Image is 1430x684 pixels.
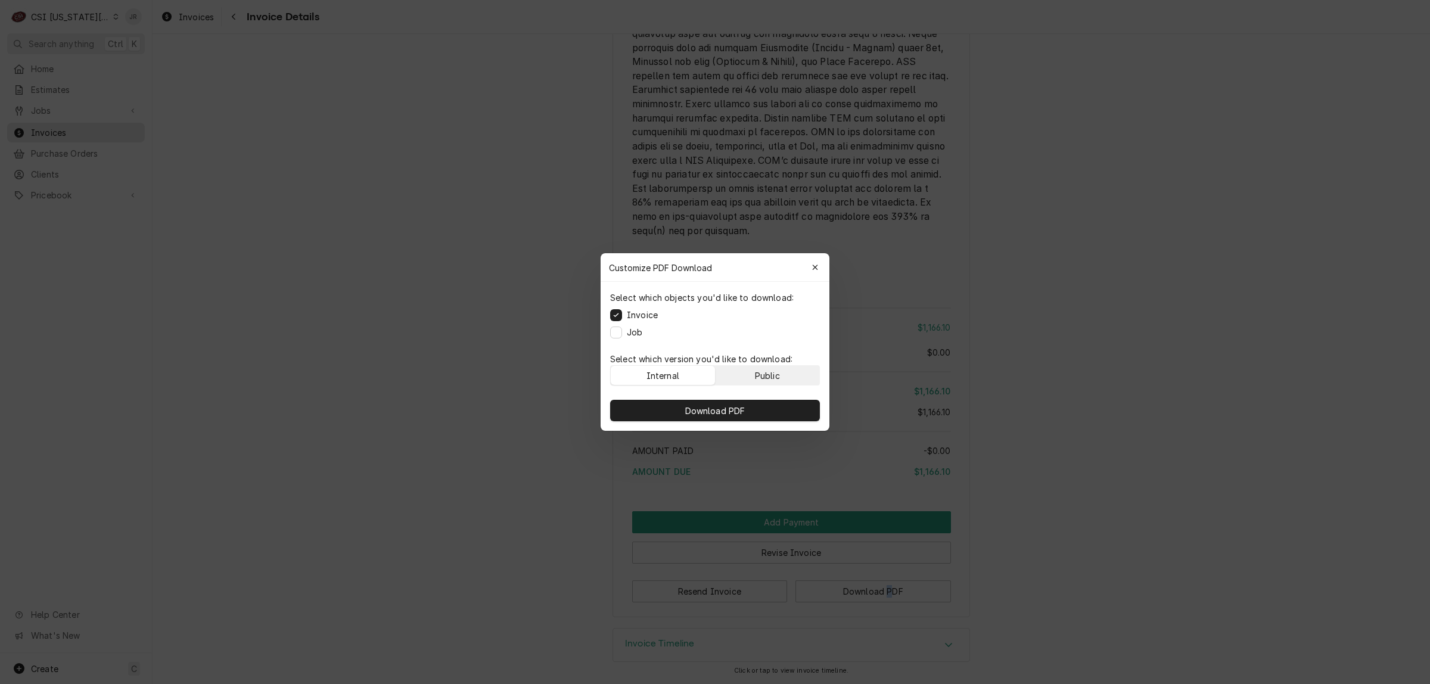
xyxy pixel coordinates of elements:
label: Invoice [627,309,658,321]
div: Internal [646,369,679,382]
p: Select which version you'd like to download: [610,353,820,365]
div: Customize PDF Download [601,253,829,282]
span: Download PDF [683,405,748,417]
p: Select which objects you'd like to download: [610,291,794,304]
button: Download PDF [610,400,820,421]
div: Public [755,369,780,382]
label: Job [627,326,642,338]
